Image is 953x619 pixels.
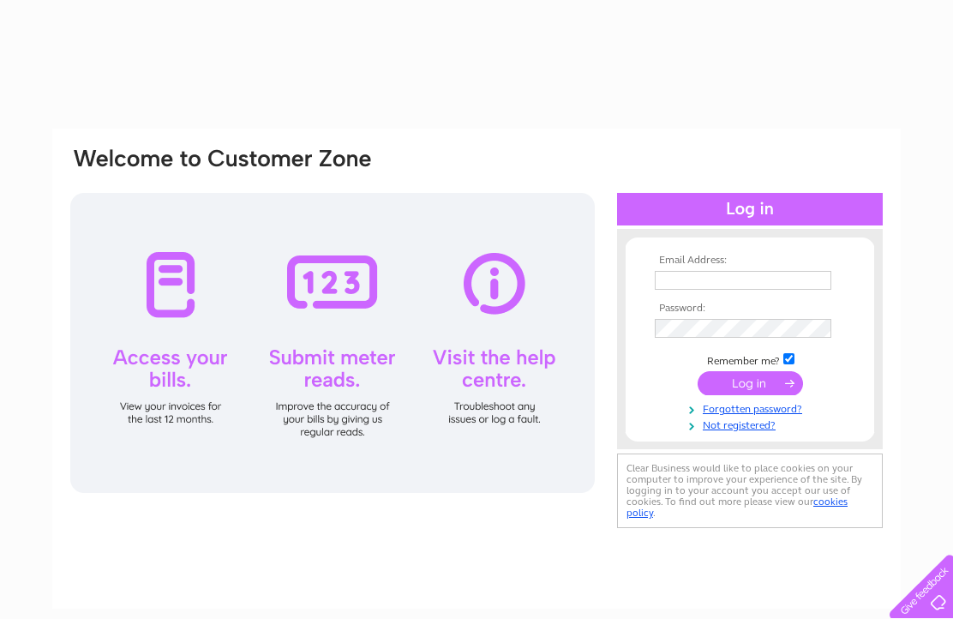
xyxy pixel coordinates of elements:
a: Not registered? [655,416,849,432]
th: Email Address: [650,255,849,267]
input: Submit [698,371,803,395]
div: Clear Business would like to place cookies on your computer to improve your experience of the sit... [617,454,883,528]
th: Password: [650,303,849,315]
a: Forgotten password? [655,400,849,416]
a: cookies policy [626,496,848,519]
td: Remember me? [650,351,849,368]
